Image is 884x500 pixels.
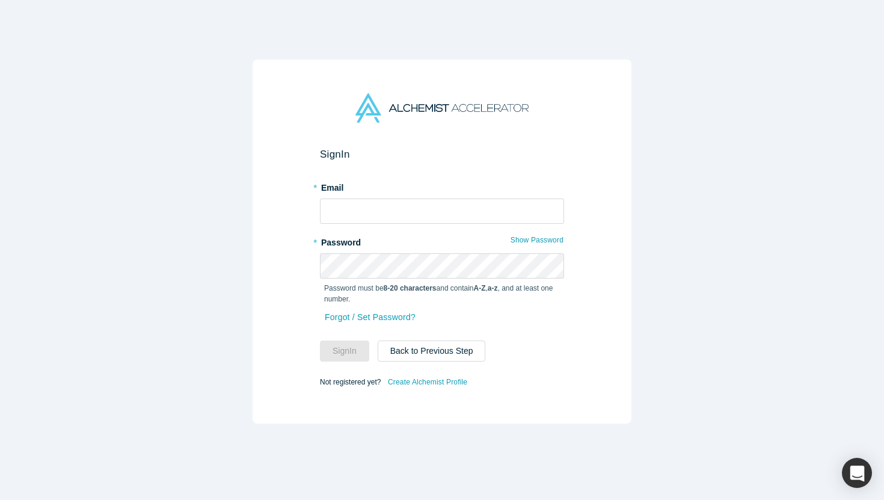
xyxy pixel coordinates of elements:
[324,283,560,304] p: Password must be and contain , , and at least one number.
[384,284,437,292] strong: 8-20 characters
[387,374,468,390] a: Create Alchemist Profile
[320,148,564,161] h2: Sign In
[355,93,529,123] img: Alchemist Accelerator Logo
[320,378,381,386] span: Not registered yet?
[324,307,416,328] a: Forgot / Set Password?
[474,284,486,292] strong: A-Z
[510,232,564,248] button: Show Password
[320,232,564,249] label: Password
[488,284,498,292] strong: a-z
[320,177,564,194] label: Email
[320,341,369,362] button: SignIn
[378,341,486,362] button: Back to Previous Step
